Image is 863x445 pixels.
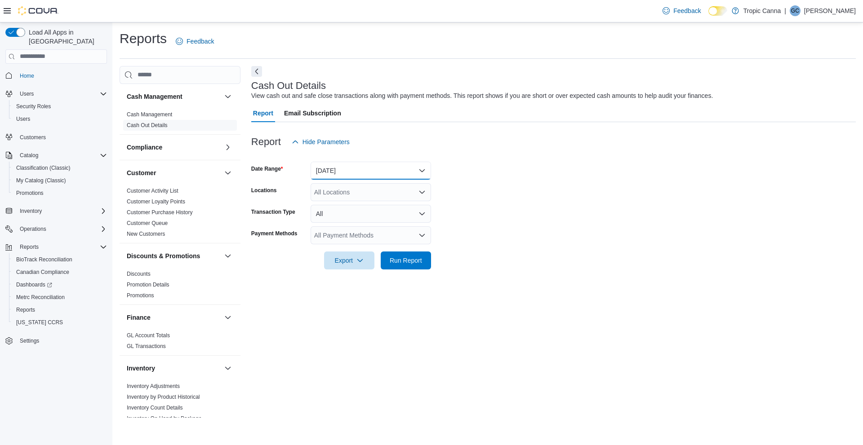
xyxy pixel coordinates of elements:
[127,271,151,277] a: Discounts
[2,334,111,347] button: Settings
[120,269,240,304] div: Discounts & Promotions
[127,230,165,238] span: New Customers
[16,335,43,346] a: Settings
[9,266,111,278] button: Canadian Compliance
[172,32,218,50] a: Feedback
[20,243,39,251] span: Reports
[784,5,786,16] p: |
[390,256,422,265] span: Run Report
[127,111,172,118] a: Cash Management
[127,92,182,101] h3: Cash Management
[127,231,165,237] a: New Customers
[16,224,107,234] span: Operations
[127,143,221,152] button: Compliance
[127,251,221,260] button: Discounts & Promotions
[16,115,30,123] span: Users
[20,207,42,215] span: Inventory
[13,254,76,265] a: BioTrack Reconciliation
[120,30,167,48] h1: Reports
[187,37,214,46] span: Feedback
[251,208,295,216] label: Transaction Type
[127,122,168,128] a: Cash Out Details
[127,209,193,216] a: Customer Purchase History
[9,100,111,113] button: Security Roles
[13,317,67,328] a: [US_STATE] CCRS
[791,5,799,16] span: GC
[127,168,221,177] button: Customer
[13,279,107,290] span: Dashboards
[20,90,34,97] span: Users
[13,267,107,278] span: Canadian Compliance
[2,205,111,217] button: Inventory
[2,131,111,144] button: Customers
[16,319,63,326] span: [US_STATE] CCRS
[13,254,107,265] span: BioTrack Reconciliation
[127,364,155,373] h3: Inventory
[20,152,38,159] span: Catalog
[251,137,281,147] h3: Report
[16,281,52,288] span: Dashboards
[2,88,111,100] button: Users
[13,188,107,198] span: Promotions
[16,88,37,99] button: Users
[381,251,431,269] button: Run Report
[324,251,374,269] button: Export
[9,253,111,266] button: BioTrack Reconciliation
[127,270,151,278] span: Discounts
[16,150,107,161] span: Catalog
[284,104,341,122] span: Email Subscription
[311,205,431,223] button: All
[13,175,70,186] a: My Catalog (Classic)
[16,164,71,172] span: Classification (Classic)
[222,167,233,178] button: Customer
[311,162,431,180] button: [DATE]
[16,70,107,81] span: Home
[16,294,65,301] span: Metrc Reconciliation
[127,364,221,373] button: Inventory
[790,5,801,16] div: Gerty Cruse
[120,109,240,134] div: Cash Management
[9,113,111,125] button: Users
[120,185,240,243] div: Customer
[222,312,233,323] button: Finance
[127,92,221,101] button: Cash Management
[9,187,111,199] button: Promotions
[5,66,107,371] nav: Complex example
[127,383,180,389] a: Inventory Adjustments
[9,316,111,329] button: [US_STATE] CCRS
[2,241,111,253] button: Reports
[222,363,233,374] button: Inventory
[127,332,170,339] a: GL Account Totals
[16,70,38,81] a: Home
[13,279,56,290] a: Dashboards
[20,72,34,79] span: Home
[127,251,200,260] h3: Discounts & Promotions
[13,304,39,315] a: Reports
[9,304,111,316] button: Reports
[120,330,240,355] div: Finance
[16,177,66,184] span: My Catalog (Classic)
[2,223,111,235] button: Operations
[9,291,111,304] button: Metrc Reconciliation
[16,306,35,313] span: Reports
[13,175,107,186] span: My Catalog (Classic)
[16,132,49,143] a: Customers
[127,394,200,400] a: Inventory by Product Historical
[127,415,202,422] span: Inventory On Hand by Package
[127,393,200,401] span: Inventory by Product Historical
[127,343,166,349] a: GL Transactions
[127,282,169,288] a: Promotion Details
[127,143,162,152] h3: Compliance
[127,404,183,411] span: Inventory Count Details
[13,163,74,173] a: Classification (Classic)
[708,6,727,16] input: Dark Mode
[127,313,151,322] h3: Finance
[251,91,713,101] div: View cash out and safe close transactions along with payment methods. This report shows if you ar...
[127,168,156,177] h3: Customer
[127,220,168,226] a: Customer Queue
[20,134,46,141] span: Customers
